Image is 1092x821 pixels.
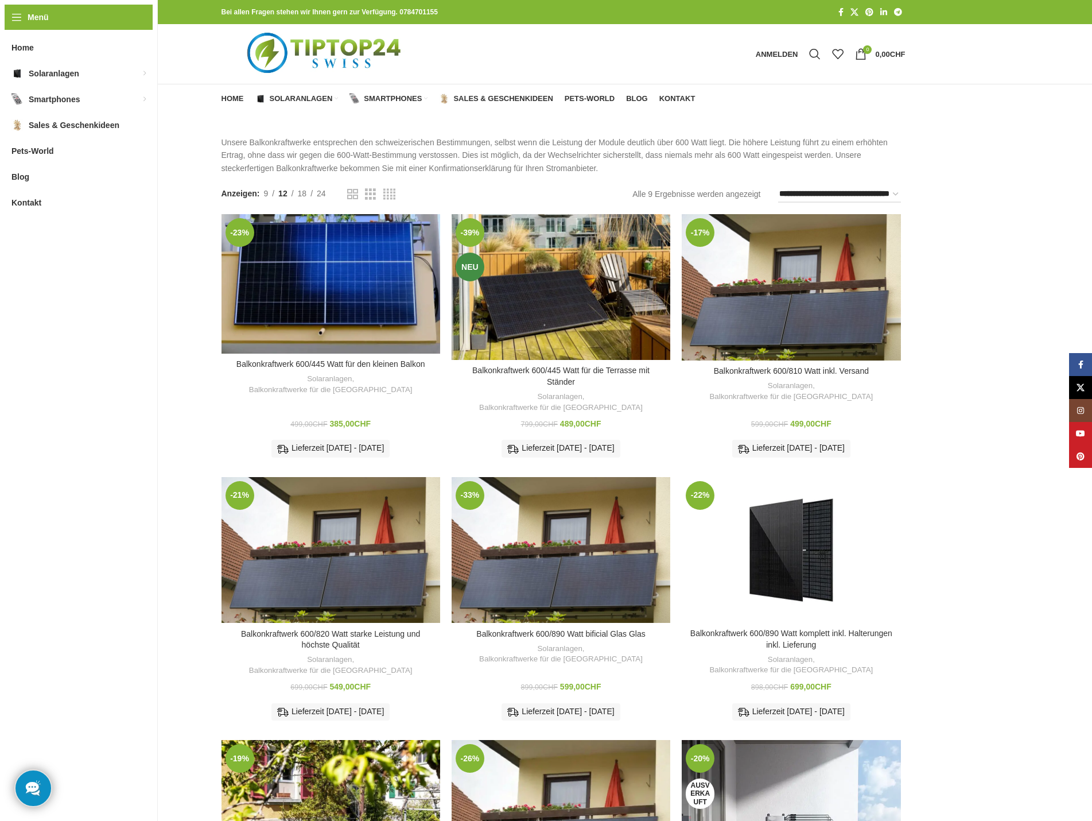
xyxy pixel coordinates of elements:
bdi: 549,00 [330,682,371,691]
span: Home [11,37,34,58]
span: CHF [773,683,788,691]
span: Smartphones [29,89,80,110]
a: Blog [626,87,648,110]
span: Pets-World [565,94,615,103]
a: YouTube Social Link [1069,422,1092,445]
a: Balkonkraftwerk 600/445 Watt für die Terrasse mit Ständer [452,214,670,360]
bdi: 699,00 [290,683,327,691]
img: Smartphones [11,94,23,105]
span: Neu [456,253,484,281]
bdi: 898,00 [751,683,788,691]
a: Solaranlagen [537,644,582,655]
a: 18 [294,187,311,200]
span: 9 [263,189,268,198]
span: CHF [354,682,371,691]
div: , [687,655,895,676]
img: Tiptop24 Nachhaltige & Faire Produkte [221,24,430,84]
a: Kontakt [659,87,695,110]
a: Balkonkraftwerk 600/445 Watt für den kleinen Balkon [221,214,440,354]
div: Lieferzeit [DATE] - [DATE] [502,703,620,721]
div: Meine Wunschliste [826,42,849,65]
span: 12 [278,189,287,198]
a: Smartphones [349,87,428,110]
div: , [227,655,434,676]
span: CHF [815,682,831,691]
span: 18 [298,189,307,198]
img: Sales & Geschenkideen [11,119,23,131]
bdi: 385,00 [330,419,371,428]
bdi: 599,00 [751,420,788,428]
span: 0 [863,45,872,54]
span: Pets-World [11,141,54,161]
a: Solaranlagen [255,87,339,110]
span: Blog [626,94,648,103]
a: Pinterest Social Link [862,5,877,20]
a: Sales & Geschenkideen [439,87,553,110]
bdi: 499,00 [790,419,831,428]
span: CHF [354,419,371,428]
a: Rasteransicht 2 [347,187,358,202]
span: Anzeigen [221,187,260,200]
div: Lieferzeit [DATE] - [DATE] [732,440,850,457]
span: CHF [773,420,788,428]
a: X Social Link [1069,376,1092,399]
span: Ausverkauft [686,779,714,809]
strong: Bei allen Fragen stehen wir Ihnen gern zur Verfügung. 0784701155 [221,8,438,16]
span: Kontakt [659,94,695,103]
span: CHF [585,419,601,428]
span: Smartphones [364,94,422,103]
a: 12 [274,187,292,200]
span: CHF [585,682,601,691]
a: Balkonkraftwerk 600/890 Watt bificial Glas Glas [452,477,670,624]
span: Solaranlagen [270,94,333,103]
a: Balkonkraftwerk 600/820 Watt starke Leistung und höchste Qualität [241,629,420,650]
a: Balkonkraftwerk 600/820 Watt starke Leistung und höchste Qualität [221,477,440,624]
div: Lieferzeit [DATE] - [DATE] [732,703,850,721]
a: Balkonkraftwerk 600/810 Watt inkl. Versand [682,214,900,361]
div: , [457,644,664,665]
a: Balkonkraftwerk 600/445 Watt für die Terrasse mit Ständer [472,366,650,386]
span: Solaranlagen [29,63,79,84]
select: Shop-Reihenfolge [778,186,901,203]
span: 24 [317,189,326,198]
a: Pinterest Social Link [1069,445,1092,468]
span: CHF [543,683,558,691]
bdi: 0,00 [875,50,905,59]
a: Balkonkraftwerk 600/810 Watt inkl. Versand [714,366,869,375]
a: Instagram Social Link [1069,399,1092,422]
a: Solaranlagen [768,381,813,392]
p: Alle 9 Ergebnisse werden angezeigt [632,188,760,200]
div: Hauptnavigation [216,87,701,110]
a: 0 0,00CHF [849,42,911,65]
a: Logo der Website [221,49,430,58]
a: 24 [313,187,330,200]
span: -19% [226,744,254,773]
a: Facebook Social Link [835,5,847,20]
bdi: 699,00 [790,682,831,691]
span: Sales & Geschenkideen [453,94,553,103]
a: Balkonkraftwerk 600/890 Watt komplett inkl. Halterungen inkl. Lieferung [690,629,892,649]
div: Lieferzeit [DATE] - [DATE] [271,440,390,457]
span: CHF [543,420,558,428]
div: , [687,381,895,402]
img: Smartphones [349,94,360,104]
span: Anmelden [756,51,798,58]
a: Suche [803,42,826,65]
span: Kontakt [11,192,41,213]
bdi: 499,00 [290,420,327,428]
a: Balkonkraftwerke für die [GEOGRAPHIC_DATA] [249,385,413,396]
bdi: 489,00 [560,419,601,428]
a: Facebook Social Link [1069,353,1092,376]
a: Balkonkraftwerke für die [GEOGRAPHIC_DATA] [709,665,873,676]
a: X Social Link [847,5,862,20]
span: -23% [226,218,254,247]
div: , [457,392,664,413]
a: Solaranlagen [537,392,582,402]
a: Solaranlagen [307,655,352,665]
a: Balkonkraftwerk 600/890 Watt komplett inkl. Halterungen inkl. Lieferung [682,477,900,623]
a: Balkonkraftwerk 600/445 Watt für den kleinen Balkon [236,359,425,369]
img: Solaranlagen [11,68,23,79]
p: Unsere Balkonkraftwerke entsprechen den schweizerischen Bestimmungen, selbst wenn die Leistung de... [221,136,906,175]
span: -26% [456,744,484,773]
